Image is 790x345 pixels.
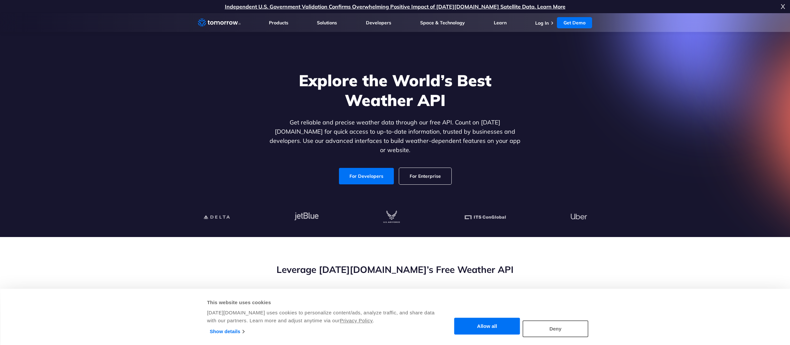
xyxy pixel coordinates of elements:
[207,299,436,306] div: This website uses cookies
[399,168,451,184] a: For Enterprise
[225,3,565,10] a: Independent U.S. Government Validation Confirms Overwhelming Positive Impact of [DATE][DOMAIN_NAM...
[198,263,592,276] h2: Leverage [DATE][DOMAIN_NAME]’s Free Weather API
[523,320,588,337] button: Deny
[494,20,507,26] a: Learn
[269,20,288,26] a: Products
[339,168,394,184] a: For Developers
[317,20,337,26] a: Solutions
[268,118,522,155] p: Get reliable and precise weather data through our free API. Count on [DATE][DOMAIN_NAME] for quic...
[207,309,436,325] div: [DATE][DOMAIN_NAME] uses cookies to personalize content/ads, analyze traffic, and share data with...
[198,18,241,28] a: Home link
[420,20,465,26] a: Space & Technology
[535,20,549,26] a: Log In
[210,327,244,336] a: Show details
[366,20,391,26] a: Developers
[340,318,373,323] a: Privacy Policy
[454,318,520,335] button: Allow all
[268,70,522,110] h1: Explore the World’s Best Weather API
[557,17,592,28] a: Get Demo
